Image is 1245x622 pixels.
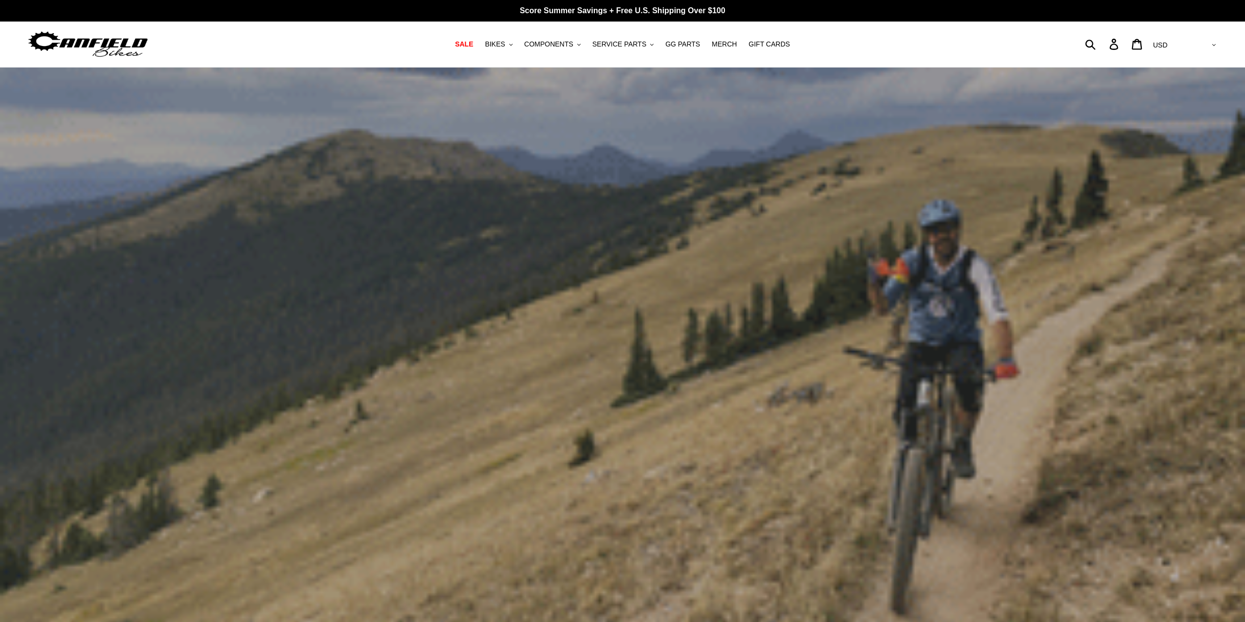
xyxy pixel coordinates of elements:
input: Search [1090,33,1115,55]
a: GIFT CARDS [744,38,795,51]
span: SERVICE PARTS [592,40,646,48]
span: COMPONENTS [524,40,573,48]
a: GG PARTS [660,38,705,51]
a: SALE [450,38,478,51]
span: MERCH [712,40,737,48]
span: BIKES [485,40,505,48]
a: MERCH [707,38,742,51]
span: GIFT CARDS [748,40,790,48]
span: SALE [455,40,473,48]
span: GG PARTS [665,40,700,48]
button: BIKES [480,38,517,51]
button: SERVICE PARTS [588,38,658,51]
button: COMPONENTS [520,38,586,51]
img: Canfield Bikes [27,29,149,60]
